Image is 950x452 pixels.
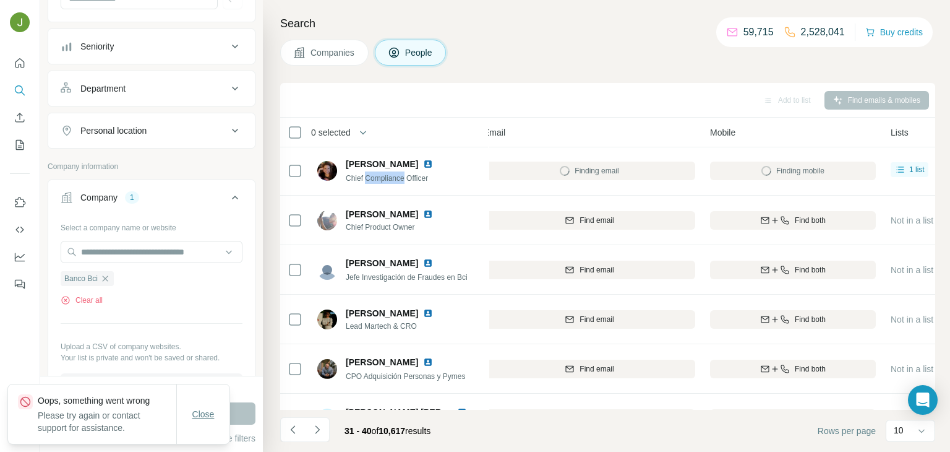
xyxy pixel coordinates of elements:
[795,215,826,226] span: Find both
[405,46,434,59] span: People
[580,363,614,375] span: Find email
[48,32,255,61] button: Seniority
[317,211,337,230] img: Avatar
[891,315,933,324] span: Not in a list
[10,106,30,129] button: Enrich CSV
[10,273,30,295] button: Feedback
[710,409,876,428] button: Find both
[80,82,126,95] div: Department
[344,426,430,436] span: results
[743,25,774,40] p: 59,715
[125,192,139,203] div: 1
[580,215,614,226] span: Find email
[346,208,418,220] span: [PERSON_NAME]
[48,74,255,103] button: Department
[10,191,30,214] button: Use Surfe on LinkedIn
[305,417,330,442] button: Navigate to next page
[710,261,876,279] button: Find both
[317,161,337,181] img: Avatar
[61,352,242,363] p: Your list is private and won't be saved or shared.
[61,295,103,306] button: Clear all
[10,12,30,32] img: Avatar
[891,126,909,139] span: Lists
[10,219,30,241] button: Use Surfe API
[280,417,305,442] button: Navigate to previous page
[379,426,405,436] span: 10,617
[818,425,876,437] span: Rows per page
[346,273,468,282] span: Jefe Investigación de Fraudes en Bci
[184,403,223,425] button: Close
[317,260,337,280] img: Avatar
[457,407,467,417] img: LinkedIn logo
[317,359,337,379] img: Avatar
[346,222,448,233] span: Chief Product Owner
[710,310,876,329] button: Find both
[891,215,933,225] span: Not in a list
[795,264,826,276] span: Find both
[710,211,876,230] button: Find both
[280,15,935,32] h4: Search
[38,409,176,434] p: Please try again or contact support for assistance.
[317,409,337,428] img: Avatar
[484,310,695,329] button: Find email
[423,159,433,169] img: LinkedIn logo
[192,408,215,420] span: Close
[10,79,30,102] button: Search
[346,257,418,269] span: [PERSON_NAME]
[484,360,695,378] button: Find email
[48,183,255,217] button: Company1
[484,211,695,230] button: Find email
[344,426,372,436] span: 31 - 40
[38,394,176,407] p: Oops, something went wrong
[346,174,428,183] span: Chief Compliance Officer
[908,385,938,415] div: Open Intercom Messenger
[423,357,433,367] img: LinkedIn logo
[801,25,845,40] p: 2,528,041
[710,360,876,378] button: Find both
[10,134,30,156] button: My lists
[580,314,614,325] span: Find email
[865,24,923,41] button: Buy credits
[48,161,255,172] p: Company information
[346,407,494,417] span: [PERSON_NAME] [PERSON_NAME]
[64,273,98,284] span: Banco Bci
[48,116,255,146] button: Personal location
[484,409,695,428] button: Find email
[80,191,118,204] div: Company
[423,258,433,268] img: LinkedIn logo
[423,209,433,219] img: LinkedIn logo
[61,341,242,352] p: Upload a CSV of company websites.
[310,46,356,59] span: Companies
[311,126,351,139] span: 0 selected
[346,356,418,368] span: [PERSON_NAME]
[346,307,418,319] span: [PERSON_NAME]
[346,159,418,169] span: [PERSON_NAME]
[372,426,379,436] span: of
[484,126,505,139] span: Email
[61,217,242,233] div: Select a company name or website
[795,363,826,375] span: Find both
[317,310,337,329] img: Avatar
[484,261,695,279] button: Find email
[346,372,465,381] span: CPO Adquisición Personas y Pymes
[346,321,448,332] span: Lead Martech & CRO
[80,124,147,137] div: Personal location
[10,52,30,74] button: Quick start
[909,164,925,175] span: 1 list
[891,265,933,275] span: Not in a list
[10,246,30,268] button: Dashboard
[580,264,614,276] span: Find email
[423,308,433,318] img: LinkedIn logo
[891,364,933,374] span: Not in a list
[795,314,826,325] span: Find both
[61,373,242,396] button: Upload a list of companies
[710,126,735,139] span: Mobile
[894,424,904,437] p: 10
[80,40,114,53] div: Seniority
